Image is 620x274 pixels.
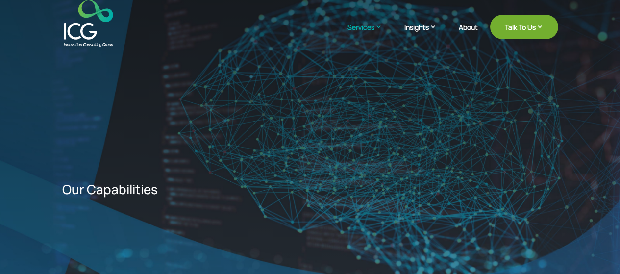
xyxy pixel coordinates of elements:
[571,227,620,274] iframe: Chat Widget
[347,22,392,47] a: Services
[62,182,349,197] p: Our Capabilities
[490,15,558,39] a: Talk To Us
[459,24,478,47] a: About
[404,22,446,47] a: Insights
